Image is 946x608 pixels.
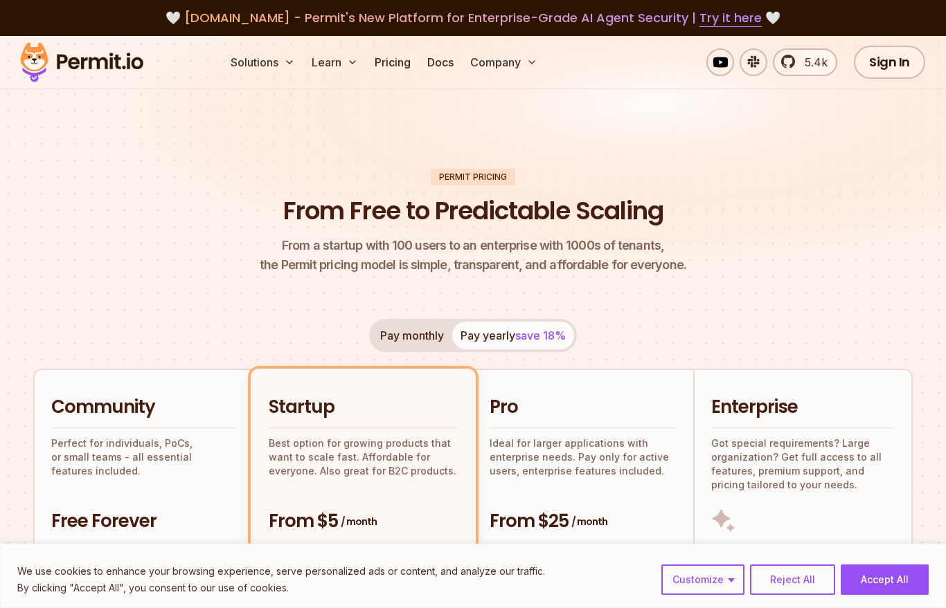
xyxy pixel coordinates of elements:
[490,509,677,534] h3: From $25
[699,9,762,27] a: Try it here
[372,322,452,349] button: Pay monthly
[490,395,677,420] h2: Pro
[225,48,301,76] button: Solutions
[269,395,458,420] h2: Startup
[661,564,744,595] button: Customize
[260,236,686,255] span: From a startup with 100 users to an enterprise with 1000s of tenants,
[269,509,458,534] h3: From $5
[260,236,686,275] p: the Permit pricing model is simple, transparent, and affordable for everyone.
[854,46,925,79] a: Sign In
[422,48,459,76] a: Docs
[14,39,150,86] img: Permit logo
[711,395,895,420] h2: Enterprise
[841,564,929,595] button: Accept All
[711,436,895,492] p: Got special requirements? Large organization? Get full access to all features, premium support, a...
[17,580,545,596] p: By clicking "Accept All", you consent to our use of cookies.
[17,563,545,580] p: We use cookies to enhance your browsing experience, serve personalized ads or content, and analyz...
[490,436,677,478] p: Ideal for larger applications with enterprise needs. Pay only for active users, enterprise featur...
[369,48,416,76] a: Pricing
[796,54,828,71] span: 5.4k
[750,564,835,595] button: Reject All
[51,436,237,478] p: Perfect for individuals, PoCs, or small teams - all essential features included.
[571,515,607,528] span: / month
[773,48,837,76] a: 5.4k
[306,48,364,76] button: Learn
[184,9,762,26] span: [DOMAIN_NAME] - Permit's New Platform for Enterprise-Grade AI Agent Security |
[51,395,237,420] h2: Community
[33,8,913,28] div: 🤍 🤍
[341,515,377,528] span: / month
[283,194,663,228] h1: From Free to Predictable Scaling
[51,509,237,534] h3: Free Forever
[431,169,515,185] div: Permit Pricing
[465,48,543,76] button: Company
[269,436,458,478] p: Best option for growing products that want to scale fast. Affordable for everyone. Also great for...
